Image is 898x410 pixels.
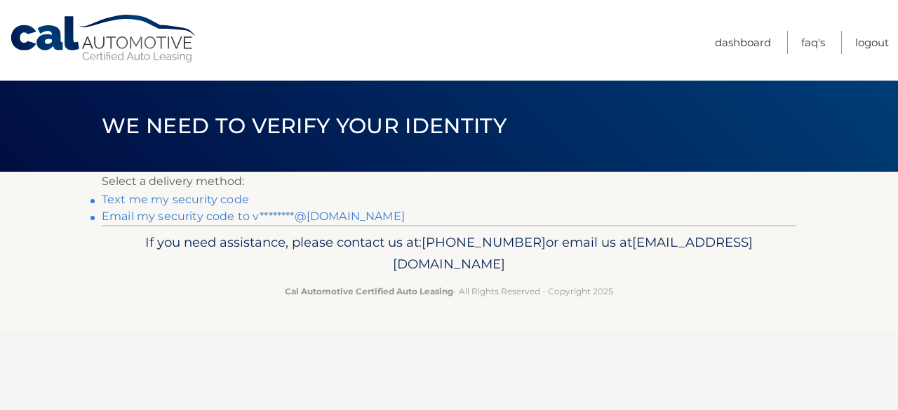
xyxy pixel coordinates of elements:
[9,14,199,64] a: Cal Automotive
[102,113,507,139] span: We need to verify your identity
[855,31,889,54] a: Logout
[102,210,405,223] a: Email my security code to v********@[DOMAIN_NAME]
[285,286,453,296] strong: Cal Automotive Certified Auto Leasing
[422,234,546,250] span: [PHONE_NUMBER]
[801,31,825,54] a: FAQ's
[102,172,796,191] p: Select a delivery method:
[715,31,771,54] a: Dashboard
[111,231,787,276] p: If you need assistance, please contact us at: or email us at
[102,193,249,206] a: Text me my security code
[111,284,787,299] p: - All Rights Reserved - Copyright 2025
